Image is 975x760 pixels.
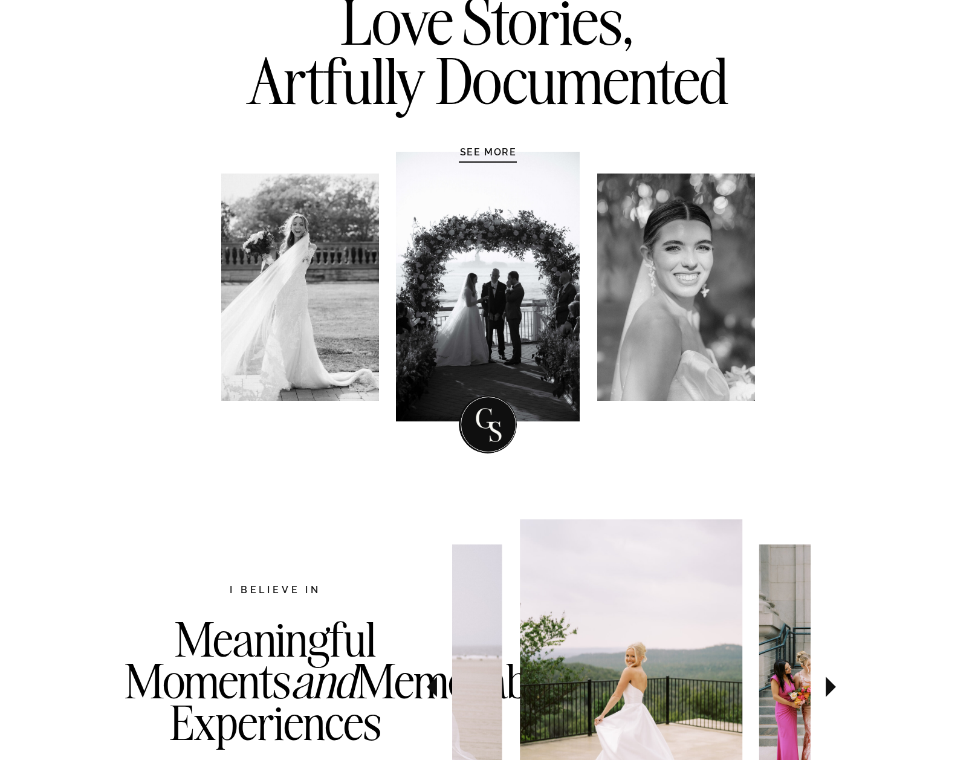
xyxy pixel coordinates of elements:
i: and [291,651,356,710]
a: SEE MORE [431,146,546,158]
h2: I believe in [166,583,385,599]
